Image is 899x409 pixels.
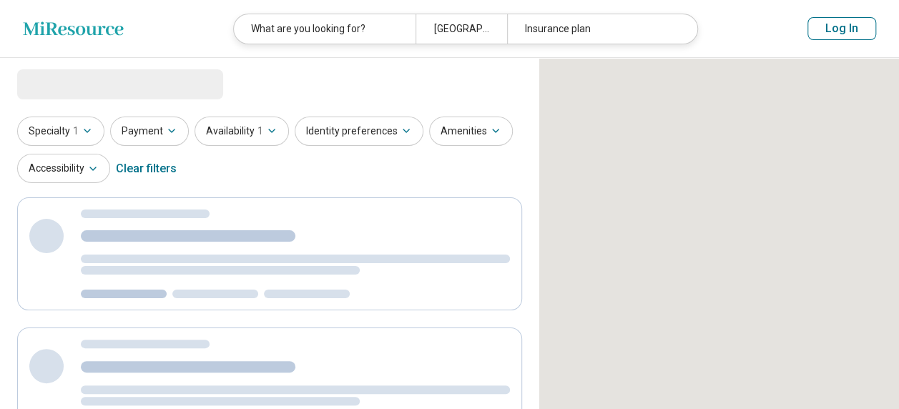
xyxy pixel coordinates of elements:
button: Accessibility [17,154,110,183]
span: 1 [257,124,263,139]
button: Specialty1 [17,117,104,146]
div: Insurance plan [507,14,689,44]
div: What are you looking for? [234,14,416,44]
div: Clear filters [116,152,177,186]
button: Payment [110,117,189,146]
button: Amenities [429,117,513,146]
button: Identity preferences [295,117,423,146]
div: [GEOGRAPHIC_DATA], [GEOGRAPHIC_DATA] [416,14,506,44]
span: 1 [73,124,79,139]
span: Loading... [17,69,137,98]
button: Log In [807,17,876,40]
button: Availability1 [195,117,289,146]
